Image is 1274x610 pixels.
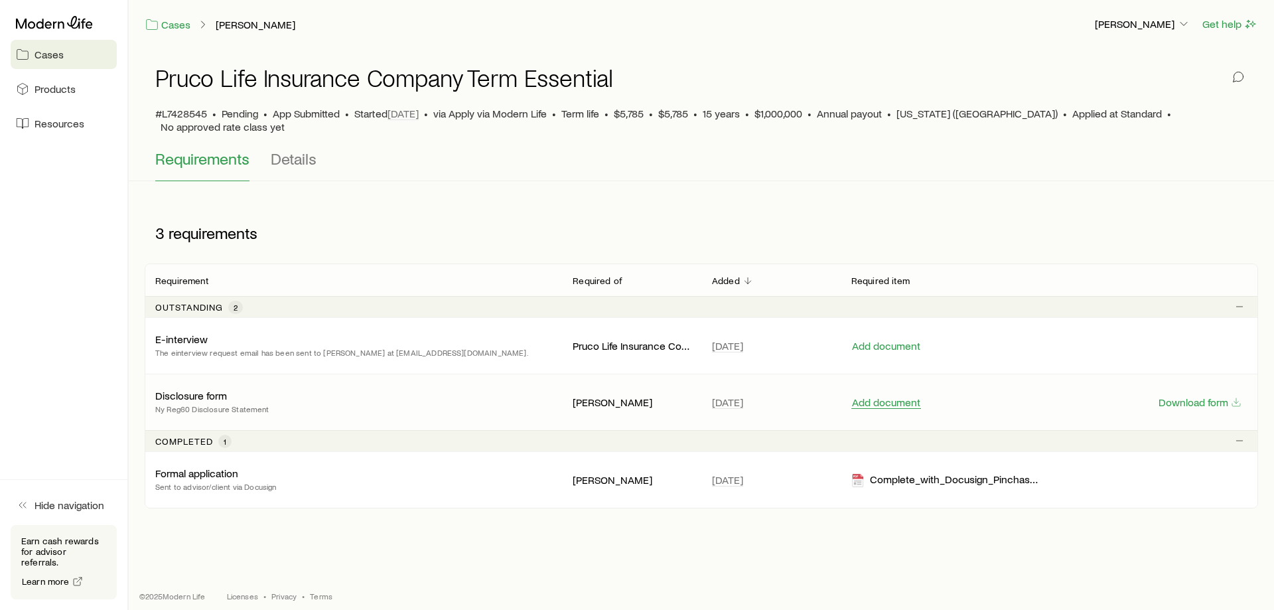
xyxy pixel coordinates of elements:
p: [PERSON_NAME] [573,473,691,487]
button: Hide navigation [11,491,117,520]
span: • [604,107,608,120]
span: [DATE] [388,107,419,120]
p: Completed [155,436,213,447]
p: © 2025 Modern Life [139,591,206,601]
span: Hide navigation [35,498,104,512]
span: 15 years [703,107,740,120]
span: Applied at Standard [1072,107,1162,120]
p: Disclosure form [155,389,227,402]
button: Add document [851,340,921,352]
span: • [887,107,891,120]
p: Requirement [155,275,208,286]
span: Learn more [22,577,70,586]
button: Add document [851,396,921,409]
span: • [424,107,428,120]
a: Privacy [271,591,297,601]
span: 3 [155,224,165,242]
p: Sent to advisor/client via Docusign [155,480,277,493]
p: Earn cash rewards for advisor referrals. [21,536,106,568]
span: #L7428545 [155,107,207,120]
p: Pending [222,107,258,120]
span: $5,785 [658,107,688,120]
p: Outstanding [155,302,223,313]
span: • [1063,107,1067,120]
div: Complete_with_Docusign_Pinchas_Rosenthal_Pru [851,473,1039,488]
p: Pruco Life Insurance Company [573,339,691,352]
span: Details [271,149,317,168]
span: • [212,107,216,120]
span: [DATE] [712,396,743,409]
p: Formal application [155,467,238,480]
span: • [345,107,349,120]
span: • [263,591,266,601]
span: • [745,107,749,120]
span: Products [35,82,76,96]
span: Term life [561,107,599,120]
span: [DATE] [712,339,743,352]
p: [PERSON_NAME] [573,396,691,409]
span: Resources [35,117,84,130]
span: • [302,591,305,601]
p: Required item [851,275,910,286]
span: No approved rate class yet [161,120,285,133]
span: $1,000,000 [754,107,802,120]
button: Download form [1158,396,1242,409]
span: 1 [224,436,226,447]
a: Cases [145,17,191,33]
p: Ny Reg60 Disclosure Statement [155,402,269,416]
span: • [808,107,812,120]
button: Get help [1202,17,1258,32]
span: • [552,107,556,120]
a: Products [11,74,117,104]
span: • [1167,107,1171,120]
span: App Submitted [273,107,340,120]
p: Required of [573,275,622,286]
span: $5,785 [614,107,644,120]
p: Added [712,275,740,286]
p: Started [354,107,419,120]
h1: Pruco Life Insurance Company Term Essential [155,64,613,91]
p: [PERSON_NAME] [1095,17,1190,31]
span: via Apply via Modern Life [433,107,547,120]
span: Cases [35,48,64,61]
span: • [693,107,697,120]
button: [PERSON_NAME] [1094,17,1191,33]
span: • [649,107,653,120]
a: Resources [11,109,117,138]
p: The einterview request email has been sent to [PERSON_NAME] at [EMAIL_ADDRESS][DOMAIN_NAME]. [155,346,529,359]
span: [US_STATE] ([GEOGRAPHIC_DATA]) [896,107,1058,120]
a: Cases [11,40,117,69]
a: Licenses [227,591,258,601]
span: 2 [234,302,238,313]
a: [PERSON_NAME] [215,19,296,31]
span: [DATE] [712,473,743,487]
div: Earn cash rewards for advisor referrals.Learn more [11,525,117,599]
span: requirements [169,224,257,242]
span: • [263,107,267,120]
div: Application details tabs [155,149,1247,181]
a: Terms [310,591,332,601]
span: Requirements [155,149,249,168]
p: E-interview [155,333,208,346]
span: Annual payout [817,107,882,120]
